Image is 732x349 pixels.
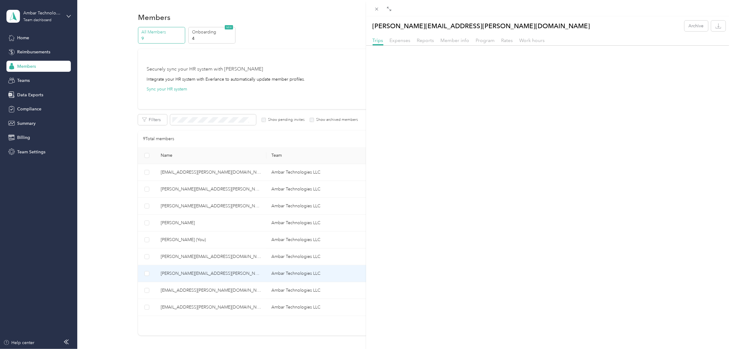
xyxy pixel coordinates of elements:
span: Rates [501,37,513,43]
button: Archive [684,21,708,31]
iframe: Everlance-gr Chat Button Frame [698,315,732,349]
span: Reports [417,37,434,43]
span: Member info [441,37,469,43]
p: [PERSON_NAME][EMAIL_ADDRESS][PERSON_NAME][DOMAIN_NAME] [373,21,590,31]
span: Expenses [390,37,411,43]
span: Trips [373,37,383,43]
span: Program [476,37,495,43]
span: Work hours [519,37,545,43]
